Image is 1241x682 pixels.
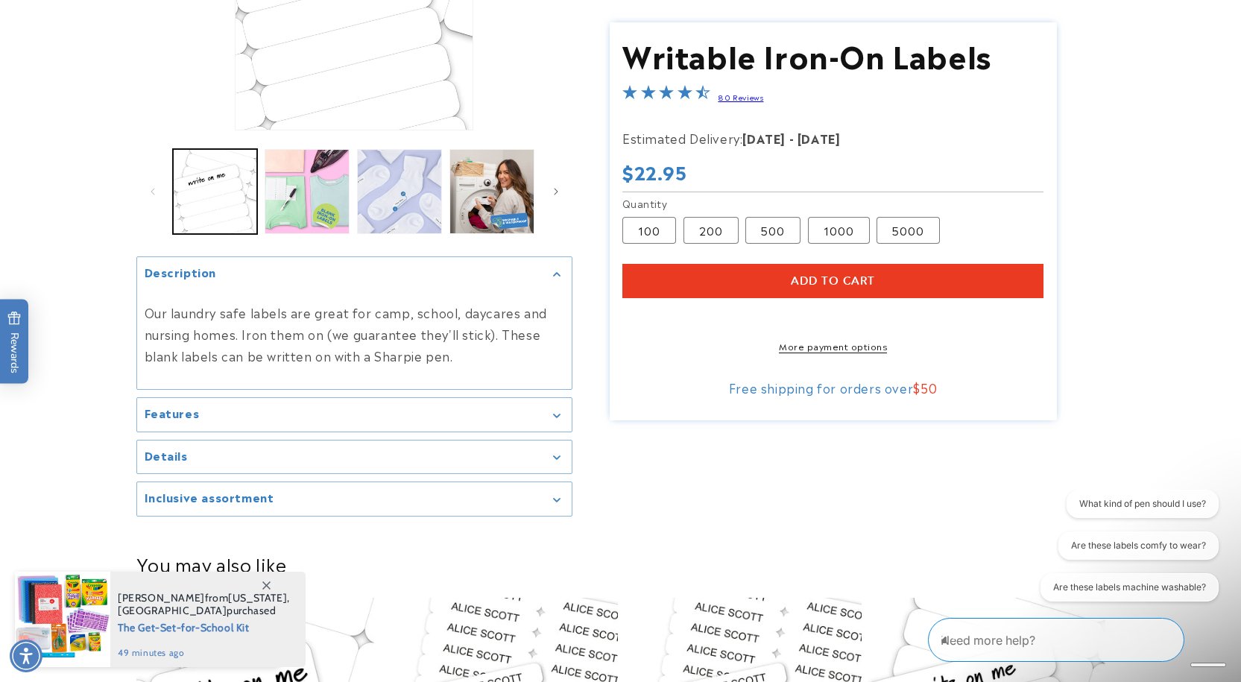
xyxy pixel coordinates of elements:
[622,265,1043,299] button: Add to cart
[137,257,572,291] summary: Description
[118,591,205,604] span: [PERSON_NAME]
[622,339,1043,353] a: More payment options
[540,175,572,208] button: Slide right
[928,612,1226,667] iframe: Gorgias Floating Chat
[742,129,786,147] strong: [DATE]
[145,448,188,463] h2: Details
[622,196,669,211] legend: Quantity
[7,311,22,373] span: Rewards
[10,640,42,672] div: Accessibility Menu
[745,218,801,244] label: 500
[622,87,710,105] span: 4.3-star overall rating
[137,482,572,516] summary: Inclusive assortment
[145,302,564,366] p: Our laundry safe labels are great for camp, school, daycares and nursing homes. Iron them on (we ...
[145,490,274,505] h2: Inclusive assortment
[118,604,227,617] span: [GEOGRAPHIC_DATA]
[622,218,676,244] label: 100
[622,36,1043,75] h1: Writable Iron-On Labels
[136,175,169,208] button: Slide left
[791,275,875,288] span: Add to cart
[118,592,290,617] span: from , purchased
[789,129,795,147] strong: -
[683,218,739,244] label: 200
[921,379,937,397] span: 50
[622,380,1043,395] div: Free shipping for orders over
[622,160,687,183] span: $22.95
[798,129,841,147] strong: [DATE]
[173,149,258,234] button: Load image 1 in gallery view
[622,127,995,149] p: Estimated Delivery:
[145,265,217,280] h2: Description
[877,218,940,244] label: 5000
[265,149,350,234] button: Load image 2 in gallery view
[449,149,534,234] button: Load image 4 in gallery view
[357,149,442,234] button: Load image 3 in gallery view
[145,405,200,420] h2: Features
[137,398,572,432] summary: Features
[136,552,1105,575] h2: You may also like
[228,591,287,604] span: [US_STATE]
[808,218,870,244] label: 1000
[913,379,921,397] span: $
[118,617,290,636] span: The Get-Set-for-School Kit
[118,646,290,660] span: 49 minutes ago
[137,441,572,474] summary: Details
[1021,490,1226,615] iframe: Gorgias live chat conversation starters
[718,92,763,102] a: 80 Reviews - open in a new tab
